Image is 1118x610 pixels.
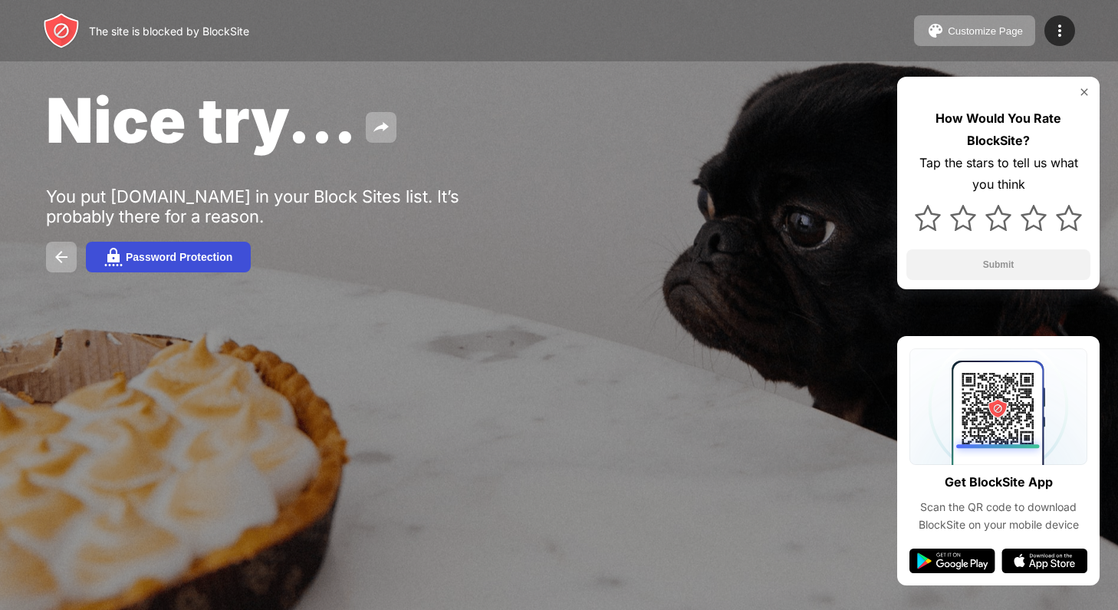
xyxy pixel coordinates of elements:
[926,21,945,40] img: pallet.svg
[906,152,1090,196] div: Tap the stars to tell us what you think
[104,248,123,266] img: password.svg
[1051,21,1069,40] img: menu-icon.svg
[915,205,941,231] img: star.svg
[1001,549,1087,573] img: app-store.svg
[1056,205,1082,231] img: star.svg
[126,251,232,263] div: Password Protection
[909,499,1087,533] div: Scan the QR code to download BlockSite on your mobile device
[46,186,520,226] div: You put [DOMAIN_NAME] in your Block Sites list. It’s probably there for a reason.
[89,25,249,38] div: The site is blocked by BlockSite
[43,12,80,49] img: header-logo.svg
[909,348,1087,465] img: qrcode.svg
[945,471,1053,493] div: Get BlockSite App
[906,249,1090,280] button: Submit
[86,242,251,272] button: Password Protection
[950,205,976,231] img: star.svg
[52,248,71,266] img: back.svg
[1021,205,1047,231] img: star.svg
[906,107,1090,152] div: How Would You Rate BlockSite?
[948,25,1023,37] div: Customize Page
[372,118,390,137] img: share.svg
[1078,86,1090,98] img: rate-us-close.svg
[46,83,357,157] span: Nice try...
[909,549,995,573] img: google-play.svg
[914,15,1035,46] button: Customize Page
[985,205,1011,231] img: star.svg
